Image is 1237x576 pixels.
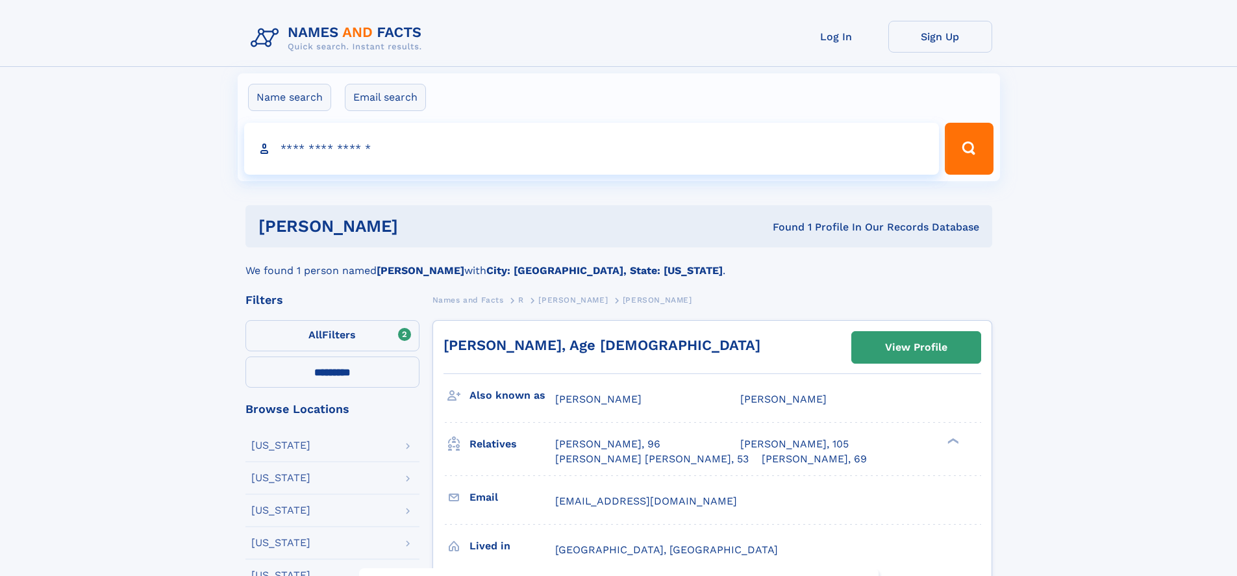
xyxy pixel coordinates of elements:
[555,437,660,451] a: [PERSON_NAME], 96
[251,440,310,451] div: [US_STATE]
[345,84,426,111] label: Email search
[245,247,992,279] div: We found 1 person named with .
[623,295,692,305] span: [PERSON_NAME]
[885,332,947,362] div: View Profile
[852,332,981,363] a: View Profile
[740,437,849,451] a: [PERSON_NAME], 105
[944,437,960,445] div: ❯
[248,84,331,111] label: Name search
[784,21,888,53] a: Log In
[762,452,867,466] a: [PERSON_NAME], 69
[251,473,310,483] div: [US_STATE]
[538,295,608,305] span: [PERSON_NAME]
[555,495,737,507] span: [EMAIL_ADDRESS][DOMAIN_NAME]
[740,393,827,405] span: [PERSON_NAME]
[518,292,524,308] a: R
[469,433,555,455] h3: Relatives
[469,535,555,557] h3: Lived in
[245,294,419,306] div: Filters
[244,123,940,175] input: search input
[308,329,322,341] span: All
[432,292,504,308] a: Names and Facts
[444,337,760,353] a: [PERSON_NAME], Age [DEMOGRAPHIC_DATA]
[469,486,555,508] h3: Email
[245,21,432,56] img: Logo Names and Facts
[585,220,979,234] div: Found 1 Profile In Our Records Database
[538,292,608,308] a: [PERSON_NAME]
[945,123,993,175] button: Search Button
[555,452,749,466] a: [PERSON_NAME] [PERSON_NAME], 53
[245,320,419,351] label: Filters
[251,538,310,548] div: [US_STATE]
[555,544,778,556] span: [GEOGRAPHIC_DATA], [GEOGRAPHIC_DATA]
[888,21,992,53] a: Sign Up
[469,384,555,407] h3: Also known as
[555,393,642,405] span: [PERSON_NAME]
[245,403,419,415] div: Browse Locations
[258,218,586,234] h1: [PERSON_NAME]
[486,264,723,277] b: City: [GEOGRAPHIC_DATA], State: [US_STATE]
[251,505,310,516] div: [US_STATE]
[377,264,464,277] b: [PERSON_NAME]
[518,295,524,305] span: R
